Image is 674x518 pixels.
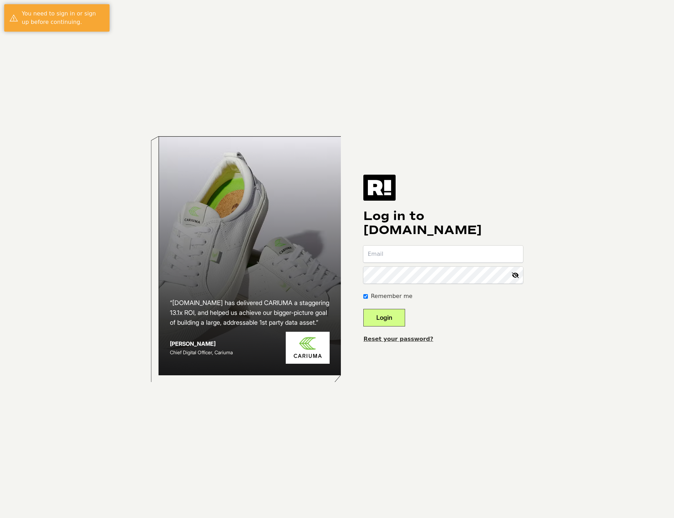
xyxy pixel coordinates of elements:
img: Cariuma [286,332,330,364]
div: You need to sign in or sign up before continuing. [22,9,104,26]
strong: [PERSON_NAME] [170,340,216,347]
label: Remember me [371,292,412,300]
input: Email [363,246,523,263]
h2: “[DOMAIN_NAME] has delivered CARIUMA a staggering 13.1x ROI, and helped us achieve our bigger-pic... [170,298,330,328]
a: Reset your password? [363,336,433,342]
button: Login [363,309,405,326]
span: Chief Digital Officer, Cariuma [170,349,233,355]
img: Retention.com [363,175,396,201]
h1: Log in to [DOMAIN_NAME] [363,209,523,237]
